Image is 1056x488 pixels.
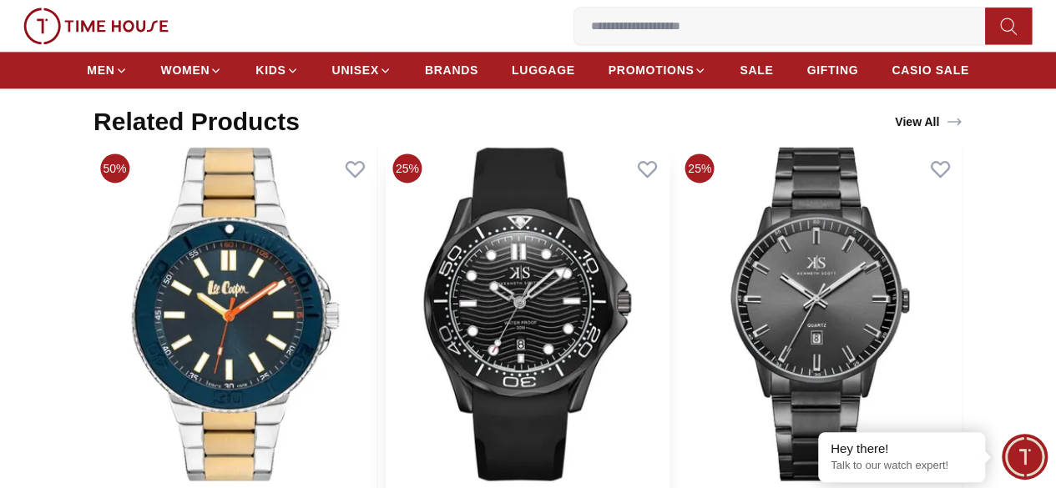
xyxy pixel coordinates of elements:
[512,55,575,85] a: LUGGAGE
[609,55,707,85] a: PROMOTIONS
[892,110,966,133] a: View All
[100,153,129,183] span: 50%
[87,62,114,78] span: MEN
[93,107,300,137] h2: Related Products
[892,62,969,78] span: CASIO SALE
[806,55,858,85] a: GIFTING
[161,55,223,85] a: WOMEN
[332,55,392,85] a: UNISEX
[806,62,858,78] span: GIFTING
[895,113,963,130] div: View All
[425,55,478,85] a: BRANDS
[512,62,575,78] span: LUGGAGE
[93,147,376,480] img: Lee Cooper Men's Green Dial Analog Watch - LC07945.270
[740,62,773,78] span: SALE
[685,153,715,183] span: 25%
[386,147,669,480] img: Kenneth Scott Men's Black Dial Analog Watch - K22009-BSBB
[161,62,210,78] span: WOMEN
[831,459,973,473] p: Talk to our watch expert!
[87,55,127,85] a: MEN
[392,153,422,183] span: 25%
[23,8,169,44] img: ...
[679,147,962,480] img: Kenneth Scott Men's Black Dial Analog Watch - K22010-BBBB
[831,440,973,457] div: Hey there!
[425,62,478,78] span: BRANDS
[255,62,285,78] span: KIDS
[332,62,379,78] span: UNISEX
[892,55,969,85] a: CASIO SALE
[609,62,695,78] span: PROMOTIONS
[1002,434,1048,480] div: Chat Widget
[740,55,773,85] a: SALE
[255,55,298,85] a: KIDS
